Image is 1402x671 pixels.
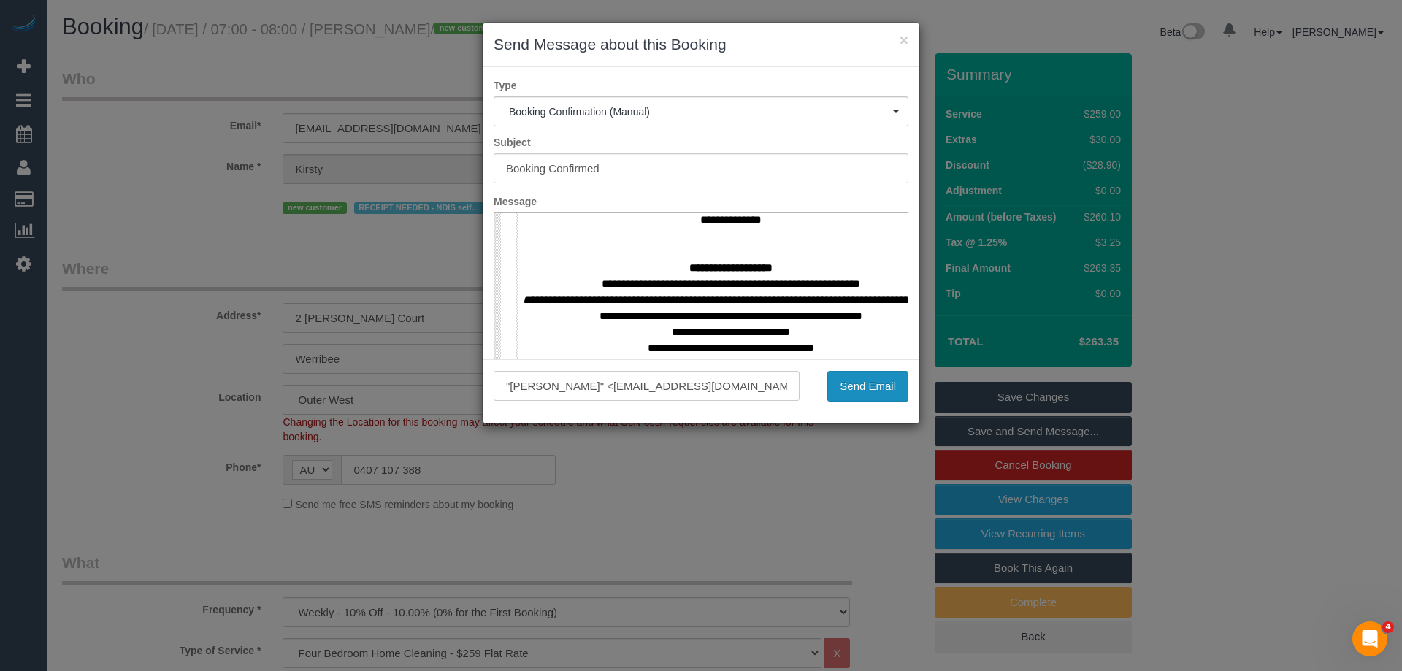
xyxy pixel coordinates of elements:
iframe: Intercom live chat [1352,621,1387,656]
button: Booking Confirmation (Manual) [494,96,908,126]
label: Type [483,78,919,93]
span: 4 [1382,621,1394,633]
h3: Send Message about this Booking [494,34,908,55]
label: Message [483,194,919,209]
label: Subject [483,135,919,150]
input: Subject [494,153,908,183]
button: Send Email [827,371,908,402]
iframe: Rich Text Editor, editor1 [494,213,908,441]
button: × [900,32,908,47]
span: Booking Confirmation (Manual) [509,106,893,118]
